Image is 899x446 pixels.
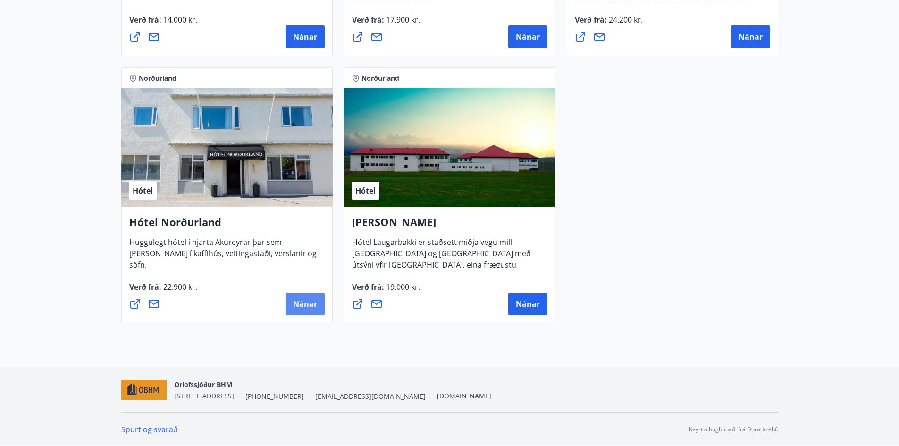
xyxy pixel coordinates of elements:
span: Norðurland [139,74,176,83]
span: [EMAIL_ADDRESS][DOMAIN_NAME] [315,392,426,401]
button: Nánar [508,25,547,48]
span: Verð frá : [575,15,643,33]
button: Nánar [508,293,547,315]
button: Nánar [286,25,325,48]
span: 14.000 kr. [161,15,197,25]
span: [PHONE_NUMBER] [245,392,304,401]
span: Verð frá : [129,15,197,33]
span: Verð frá : [352,15,420,33]
h4: Hótel Norðurland [129,215,325,236]
span: Orlofssjóður BHM [174,380,232,389]
span: Hótel [133,185,153,196]
span: Verð frá : [129,282,197,300]
a: [DOMAIN_NAME] [437,391,491,400]
span: Nánar [293,32,317,42]
span: Norðurland [361,74,399,83]
h4: [PERSON_NAME] [352,215,547,236]
span: Nánar [516,32,540,42]
button: Nánar [286,293,325,315]
span: [STREET_ADDRESS] [174,391,234,400]
span: Hótel Laugarbakki er staðsett miðja vegu milli [GEOGRAPHIC_DATA] og [GEOGRAPHIC_DATA] með útsýni ... [352,237,531,289]
span: Hótel [355,185,376,196]
span: 19.000 kr. [384,282,420,292]
p: Keyrt á hugbúnaði frá Dorado ehf. [689,425,778,434]
span: 17.900 kr. [384,15,420,25]
span: Huggulegt hótel í hjarta Akureyrar þar sem [PERSON_NAME] í kaffihús, veitingastaði, verslanir og ... [129,237,317,278]
span: 22.900 kr. [161,282,197,292]
span: 24.200 kr. [607,15,643,25]
span: Verð frá : [352,282,420,300]
img: c7HIBRK87IHNqKbXD1qOiSZFdQtg2UzkX3TnRQ1O.png [121,380,167,400]
span: Nánar [516,299,540,309]
a: Spurt og svarað [121,424,178,435]
span: Nánar [293,299,317,309]
button: Nánar [731,25,770,48]
span: Nánar [739,32,763,42]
